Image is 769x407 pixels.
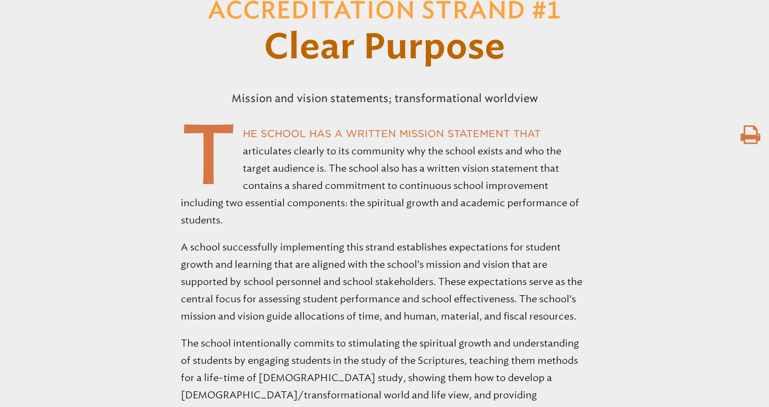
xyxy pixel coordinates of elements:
p: A school successfully implementing this strand establishes expectations for student growth and le... [181,239,589,325]
span: T [181,125,237,184]
p: Mission and vision statements; transformational worldview [158,85,611,111]
p: he school has a written mission statement that articulates clearly to its community why the schoo... [181,125,589,229]
span: Clear Purpose [264,31,505,65]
